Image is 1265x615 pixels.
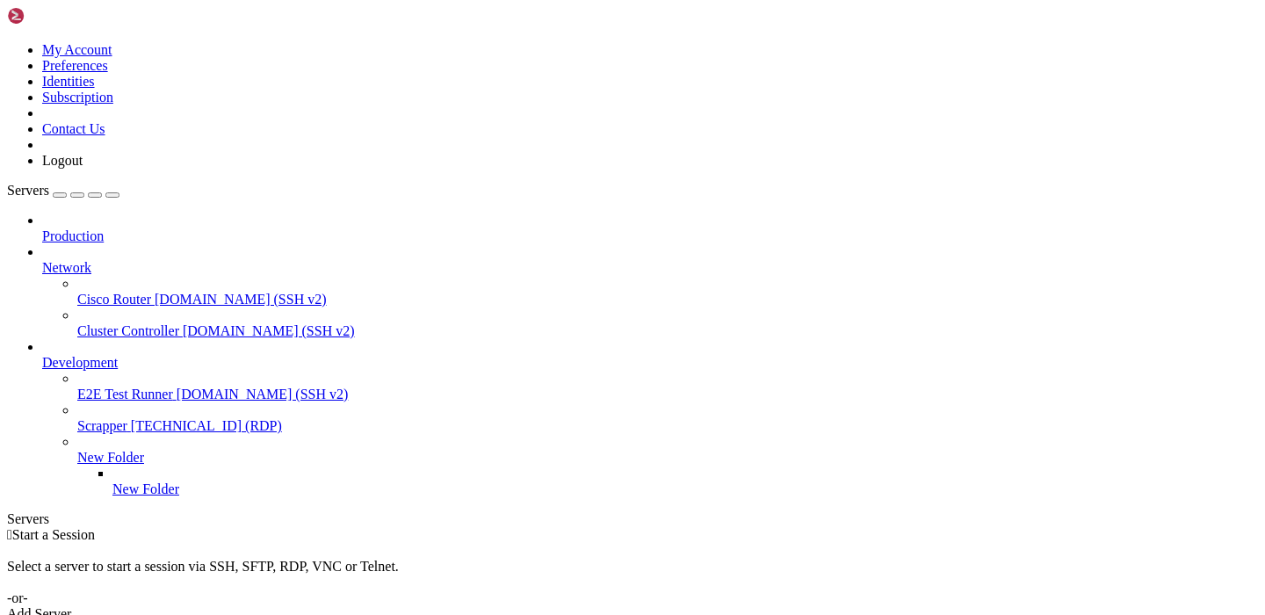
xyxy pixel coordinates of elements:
li: E2E Test Runner [DOMAIN_NAME] (SSH v2) [77,371,1258,402]
span: Scrapper [77,418,127,433]
a: New Folder [77,450,1258,466]
a: Network [42,260,1258,276]
li: New Folder [112,466,1258,497]
span: Start a Session [12,527,95,542]
span: [TECHNICAL_ID] (RDP) [131,418,282,433]
a: Cisco Router [DOMAIN_NAME] (SSH v2) [77,292,1258,307]
li: New Folder [77,434,1258,497]
span: Development [42,355,118,370]
a: Cluster Controller [DOMAIN_NAME] (SSH v2) [77,323,1258,339]
span: [DOMAIN_NAME] (SSH v2) [183,323,355,338]
span: Servers [7,183,49,198]
span: Production [42,228,104,243]
span: New Folder [77,450,144,465]
span: [DOMAIN_NAME] (SSH v2) [155,292,327,307]
li: Network [42,244,1258,339]
div: Servers [7,511,1258,527]
a: Production [42,228,1258,244]
li: Scrapper [TECHNICAL_ID] (RDP) [77,402,1258,434]
a: Servers [7,183,119,198]
a: New Folder [112,481,1258,497]
span: New Folder [112,481,179,496]
a: E2E Test Runner [DOMAIN_NAME] (SSH v2) [77,387,1258,402]
li: Development [42,339,1258,497]
a: Development [42,355,1258,371]
span: Network [42,260,91,275]
a: Logout [42,153,83,168]
a: My Account [42,42,112,57]
li: Cisco Router [DOMAIN_NAME] (SSH v2) [77,276,1258,307]
div: Select a server to start a session via SSH, SFTP, RDP, VNC or Telnet. -or- [7,543,1258,606]
a: Contact Us [42,121,105,136]
a: Subscription [42,90,113,105]
a: Preferences [42,58,108,73]
span: Cluster Controller [77,323,179,338]
span:  [7,527,12,542]
a: Scrapper [TECHNICAL_ID] (RDP) [77,418,1258,434]
li: Cluster Controller [DOMAIN_NAME] (SSH v2) [77,307,1258,339]
li: Production [42,213,1258,244]
span: Cisco Router [77,292,151,307]
span: [DOMAIN_NAME] (SSH v2) [177,387,349,402]
span: E2E Test Runner [77,387,173,402]
a: Identities [42,74,95,89]
img: Shellngn [7,7,108,25]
